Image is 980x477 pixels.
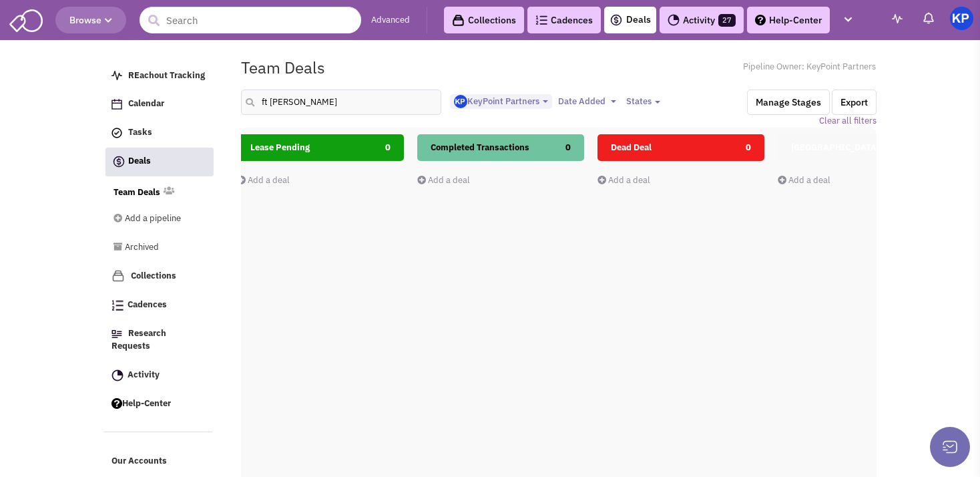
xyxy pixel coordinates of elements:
img: Calendar.png [111,99,122,110]
a: Collections [105,263,213,289]
a: Calendar [105,92,213,117]
a: Deals [609,12,651,28]
a: Add a deal [597,174,650,186]
img: icon-collection-lavender.png [111,269,125,283]
span: Tasks [128,127,152,138]
span: Collections [131,270,176,281]
span: Activity [128,369,160,380]
a: Help-Center [747,7,830,33]
a: Activity [105,363,213,388]
button: Date Added [554,94,620,109]
span: 0 [746,134,751,161]
a: Activity27 [660,7,744,33]
img: Research.png [111,330,122,338]
a: Add a deal [778,174,830,186]
img: Gp5tB00MpEGTGSMiAkF79g.png [454,95,467,108]
img: KeyPoint Partners [950,7,973,30]
h1: Team Deals [241,59,325,76]
span: Lease Pending [250,142,310,153]
img: icon-deals.svg [609,12,623,28]
img: Cadences_logo.png [111,300,124,311]
span: Pipeline Owner: KeyPoint Partners [743,61,877,73]
a: Research Requests [105,321,213,359]
button: Browse [55,7,126,33]
a: Team Deals [113,186,160,199]
span: KeyPoint Partners [454,96,539,107]
img: Activity.png [668,14,680,26]
span: Our Accounts [111,456,167,467]
input: Search [140,7,361,33]
a: Help-Center [105,391,213,417]
a: Archived [113,235,195,261]
span: 0 [565,134,571,161]
a: Advanced [371,14,410,27]
img: icon-tasks.png [111,128,122,138]
span: Completed Transactions [431,142,529,153]
button: States [622,94,664,109]
a: REachout Tracking [105,63,213,89]
a: Clear all filters [819,115,877,128]
img: SmartAdmin [9,7,43,32]
button: Manage Stages [747,90,830,115]
a: Add a pipeline [113,206,195,232]
a: Deals [105,148,214,176]
a: Our Accounts [105,449,213,474]
a: Add a deal [237,174,290,186]
a: Cadences [105,293,213,318]
img: Activity.png [111,369,124,381]
span: 0 [385,134,391,161]
span: Calendar [128,98,164,110]
a: Collections [444,7,524,33]
img: help.png [755,15,766,25]
button: Export [832,90,877,115]
button: KeyPoint Partners [450,94,552,110]
span: Browse [69,14,112,26]
a: Add a deal [417,174,470,186]
span: 27 [718,14,736,27]
img: Cadences_logo.png [535,15,547,25]
img: help.png [111,398,122,409]
span: States [626,96,652,107]
span: Dead Deal [611,142,652,153]
a: Cadences [527,7,601,33]
span: Cadences [128,299,167,311]
span: Research Requests [111,328,166,352]
a: Tasks [105,120,213,146]
img: icon-deals.svg [112,154,126,170]
span: REachout Tracking [128,69,205,81]
img: icon-collection-lavender-black.svg [452,14,465,27]
span: Date Added [558,96,605,107]
input: Search deals [241,90,441,115]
